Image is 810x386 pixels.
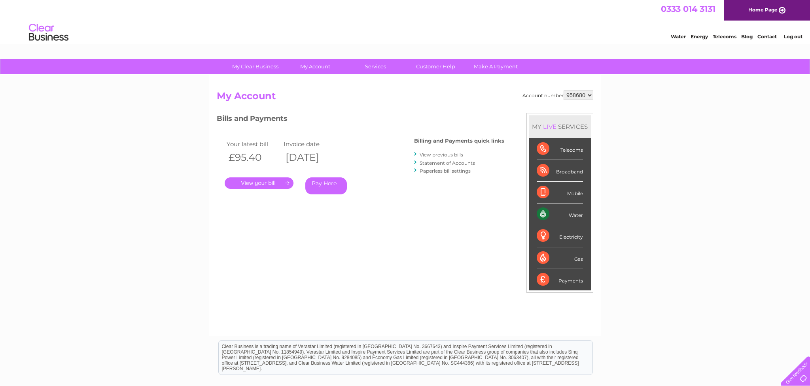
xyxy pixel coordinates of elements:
[784,34,802,40] a: Log out
[282,149,339,166] th: [DATE]
[414,138,504,144] h4: Billing and Payments quick links
[537,203,583,225] div: Water
[757,34,777,40] a: Contact
[529,115,591,138] div: MY SERVICES
[219,4,592,38] div: Clear Business is a trading name of Verastar Limited (registered in [GEOGRAPHIC_DATA] No. 3667643...
[283,59,348,74] a: My Account
[537,182,583,203] div: Mobile
[537,160,583,182] div: Broadband
[691,34,708,40] a: Energy
[420,152,463,158] a: View previous bills
[217,90,593,105] h2: My Account
[522,90,593,100] div: Account number
[28,21,69,45] img: logo.png
[741,34,753,40] a: Blog
[305,177,347,194] a: Pay Here
[463,59,528,74] a: Make A Payment
[537,138,583,160] div: Telecoms
[343,59,408,74] a: Services
[282,139,339,149] td: Invoice date
[217,113,504,127] h3: Bills and Payments
[225,177,293,189] a: .
[541,123,558,130] div: LIVE
[420,168,471,174] a: Paperless bill settings
[225,149,282,166] th: £95.40
[537,269,583,290] div: Payments
[403,59,468,74] a: Customer Help
[661,4,715,14] a: 0333 014 3131
[537,225,583,247] div: Electricity
[671,34,686,40] a: Water
[223,59,288,74] a: My Clear Business
[713,34,736,40] a: Telecoms
[537,247,583,269] div: Gas
[225,139,282,149] td: Your latest bill
[420,160,475,166] a: Statement of Accounts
